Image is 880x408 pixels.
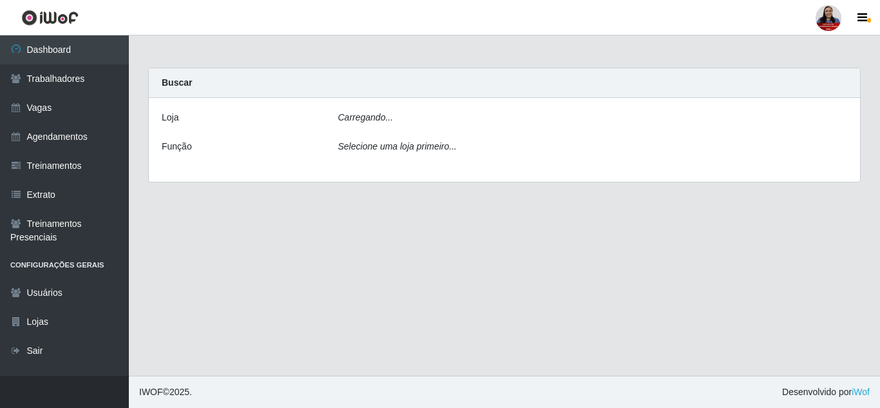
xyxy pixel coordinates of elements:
label: Função [162,140,192,153]
i: Selecione uma loja primeiro... [338,141,457,151]
a: iWof [852,387,870,397]
img: CoreUI Logo [21,10,79,26]
span: IWOF [139,387,163,397]
strong: Buscar [162,77,192,88]
label: Loja [162,111,178,124]
span: Desenvolvido por [782,385,870,399]
span: © 2025 . [139,385,192,399]
i: Carregando... [338,112,394,122]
